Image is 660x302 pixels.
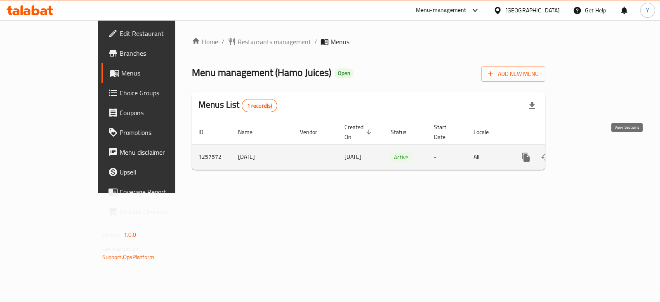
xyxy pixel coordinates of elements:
td: All [467,144,509,170]
span: Menu disclaimer [120,147,202,157]
span: Created On [344,122,374,142]
span: Menus [121,68,202,78]
td: [DATE] [231,144,293,170]
div: Open [335,68,354,78]
a: Restaurants management [228,37,311,47]
nav: breadcrumb [192,37,545,47]
span: Vendor [300,127,328,137]
a: Menu disclaimer [101,142,208,162]
span: Add New Menu [488,69,539,79]
span: Menu management ( Hamo Juices ) [192,63,331,82]
span: Choice Groups [120,88,202,98]
div: Active [391,152,412,162]
table: enhanced table [192,120,602,170]
span: Start Date [434,122,457,142]
span: Restaurants management [238,37,311,47]
span: Coverage Report [120,187,202,197]
li: / [222,37,224,47]
span: 1.0.0 [124,229,137,240]
span: Edit Restaurant [120,28,202,38]
div: Menu-management [416,5,467,15]
span: Upsell [120,167,202,177]
td: - [427,144,467,170]
a: Choice Groups [101,83,208,103]
span: Status [391,127,417,137]
span: Name [238,127,263,137]
span: Locale [474,127,500,137]
span: [DATE] [344,151,361,162]
li: / [314,37,317,47]
a: Coverage Report [101,182,208,202]
span: Version: [102,229,123,240]
a: Coupons [101,103,208,123]
span: Menus [330,37,349,47]
span: ID [198,127,214,137]
button: more [516,147,536,167]
h2: Menus List [198,99,277,112]
a: Promotions [101,123,208,142]
button: Add New Menu [481,66,545,82]
a: Branches [101,43,208,63]
div: Total records count [242,99,278,112]
a: Menus [101,63,208,83]
a: Edit Restaurant [101,24,208,43]
span: Branches [120,48,202,58]
span: Grocery Checklist [120,207,202,217]
a: Upsell [101,162,208,182]
th: Actions [509,120,602,145]
a: Grocery Checklist [101,202,208,222]
span: Coupons [120,108,202,118]
span: Promotions [120,127,202,137]
span: Open [335,70,354,77]
span: 1 record(s) [242,102,277,110]
div: Export file [522,96,542,116]
div: [GEOGRAPHIC_DATA] [505,6,560,15]
a: Support.OpsPlatform [102,252,155,262]
span: Active [391,153,412,162]
span: Y [646,6,649,15]
button: Change Status [536,147,556,167]
span: Get support on: [102,243,140,254]
td: 1257572 [192,144,231,170]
